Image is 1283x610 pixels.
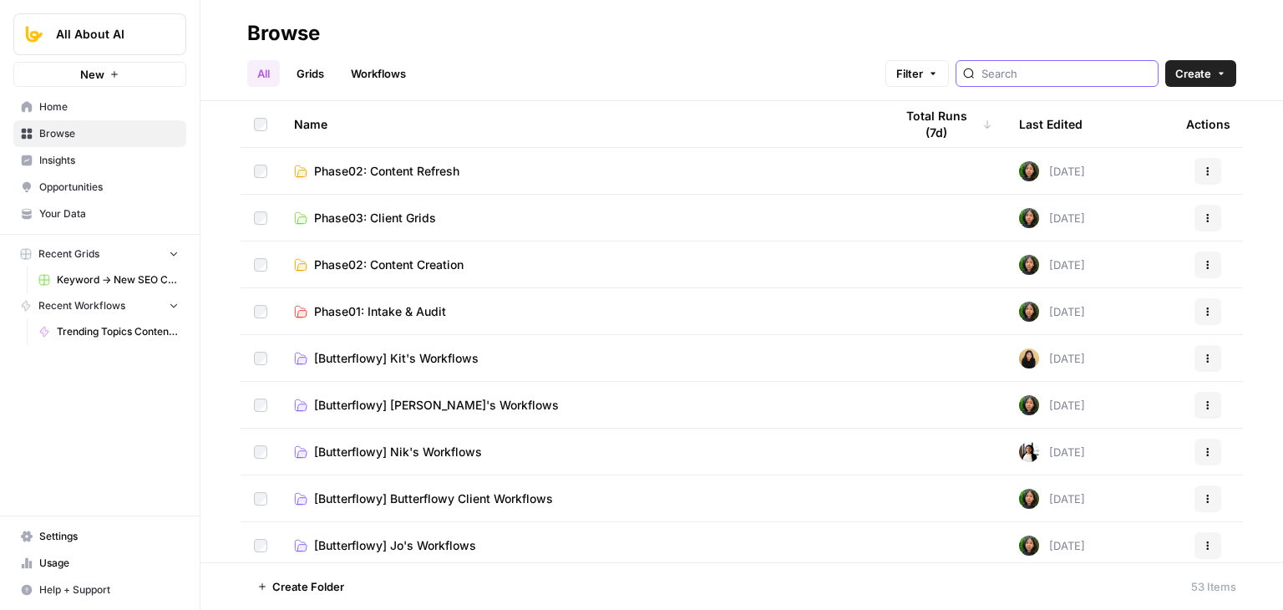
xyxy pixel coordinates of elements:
a: Trending Topics Content Generator [31,318,186,345]
a: Home [13,94,186,120]
span: Phase01: Intake & Audit [314,303,446,320]
span: Recent Workflows [38,298,125,313]
div: 53 Items [1191,578,1236,595]
a: Insights [13,147,186,174]
span: All About AI [56,26,157,43]
img: 71gc9am4ih21sqe9oumvmopgcasf [1019,208,1039,228]
img: 71gc9am4ih21sqe9oumvmopgcasf [1019,255,1039,275]
span: Recent Grids [38,247,99,262]
span: Your Data [39,206,179,221]
span: Browse [39,126,179,141]
div: [DATE] [1019,208,1085,228]
img: fqbawrw8ase93tc2zzm3h7awsa7w [1019,442,1039,462]
a: Phase02: Content Refresh [294,163,867,180]
img: All About AI Logo [19,19,49,49]
img: 71gc9am4ih21sqe9oumvmopgcasf [1019,161,1039,181]
a: Phase01: Intake & Audit [294,303,867,320]
span: [Butterflowy] Kit's Workflows [314,350,479,367]
a: Grids [287,60,334,87]
img: 71gc9am4ih21sqe9oumvmopgcasf [1019,302,1039,322]
a: [Butterflowy] Jo's Workflows [294,537,867,554]
div: [DATE] [1019,395,1085,415]
span: Phase02: Content Creation [314,257,464,273]
a: [Butterflowy] [PERSON_NAME]'s Workflows [294,397,867,414]
div: [DATE] [1019,348,1085,369]
div: [DATE] [1019,161,1085,181]
span: Create Folder [272,578,344,595]
div: Last Edited [1019,101,1083,147]
a: Workflows [341,60,416,87]
span: Filter [896,65,923,82]
img: cervoqv9gqsciyjkjsjikcyuois3 [1019,348,1039,369]
span: New [80,66,104,83]
button: Create [1165,60,1236,87]
button: Recent Workflows [13,293,186,318]
span: Create [1175,65,1211,82]
div: [DATE] [1019,302,1085,322]
span: [Butterflowy] Jo's Workflows [314,537,476,554]
div: [DATE] [1019,255,1085,275]
a: Browse [13,120,186,147]
a: Keyword -> New SEO Content Workflow ([PERSON_NAME]) [31,267,186,293]
button: Create Folder [247,573,354,600]
div: Name [294,101,867,147]
span: [Butterflowy] [PERSON_NAME]'s Workflows [314,397,559,414]
a: [Butterflowy] Butterflowy Client Workflows [294,491,867,507]
a: Settings [13,523,186,550]
span: Settings [39,529,179,544]
img: 71gc9am4ih21sqe9oumvmopgcasf [1019,489,1039,509]
div: [DATE] [1019,442,1085,462]
button: Help + Support [13,577,186,603]
span: Help + Support [39,582,179,597]
span: Insights [39,153,179,168]
span: Phase03: Client Grids [314,210,436,226]
a: Phase03: Client Grids [294,210,867,226]
div: Total Runs (7d) [894,101,992,147]
div: [DATE] [1019,536,1085,556]
input: Search [981,65,1151,82]
button: Workspace: All About AI [13,13,186,55]
a: [Butterflowy] Nik's Workflows [294,444,867,460]
a: Opportunities [13,174,186,201]
span: Usage [39,556,179,571]
span: Keyword -> New SEO Content Workflow ([PERSON_NAME]) [57,272,179,287]
img: 71gc9am4ih21sqe9oumvmopgcasf [1019,536,1039,556]
div: Browse [247,20,320,47]
button: New [13,62,186,87]
div: [DATE] [1019,489,1085,509]
img: 71gc9am4ih21sqe9oumvmopgcasf [1019,395,1039,415]
div: Actions [1186,101,1230,147]
span: [Butterflowy] Nik's Workflows [314,444,482,460]
span: Opportunities [39,180,179,195]
span: Home [39,99,179,114]
a: [Butterflowy] Kit's Workflows [294,350,867,367]
a: All [247,60,280,87]
span: [Butterflowy] Butterflowy Client Workflows [314,491,553,507]
button: Recent Grids [13,241,186,267]
a: Usage [13,550,186,577]
button: Filter [885,60,949,87]
span: Phase02: Content Refresh [314,163,459,180]
span: Trending Topics Content Generator [57,324,179,339]
a: Phase02: Content Creation [294,257,867,273]
a: Your Data [13,201,186,227]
